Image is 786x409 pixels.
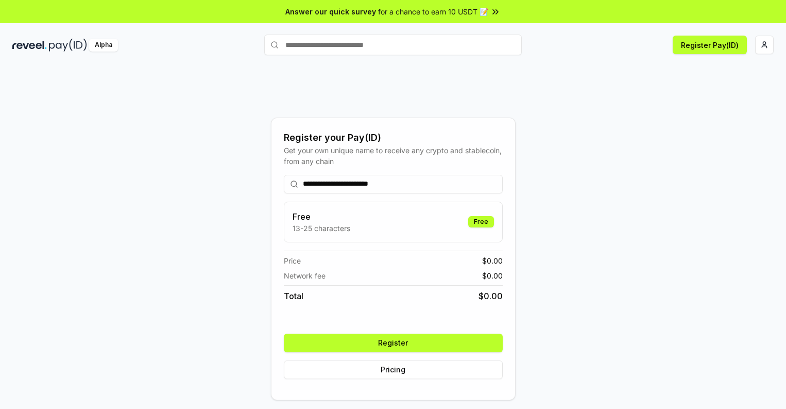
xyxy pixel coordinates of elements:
[378,6,488,17] span: for a chance to earn 10 USDT 📝
[284,145,503,167] div: Get your own unique name to receive any crypto and stablecoin, from any chain
[284,255,301,266] span: Price
[673,36,747,54] button: Register Pay(ID)
[293,223,350,234] p: 13-25 characters
[285,6,376,17] span: Answer our quick survey
[482,270,503,281] span: $ 0.00
[284,130,503,145] div: Register your Pay(ID)
[284,361,503,379] button: Pricing
[293,210,350,223] h3: Free
[284,290,303,302] span: Total
[482,255,503,266] span: $ 0.00
[284,270,326,281] span: Network fee
[12,39,47,52] img: reveel_dark
[284,334,503,352] button: Register
[89,39,118,52] div: Alpha
[49,39,87,52] img: pay_id
[479,290,503,302] span: $ 0.00
[468,216,494,227] div: Free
